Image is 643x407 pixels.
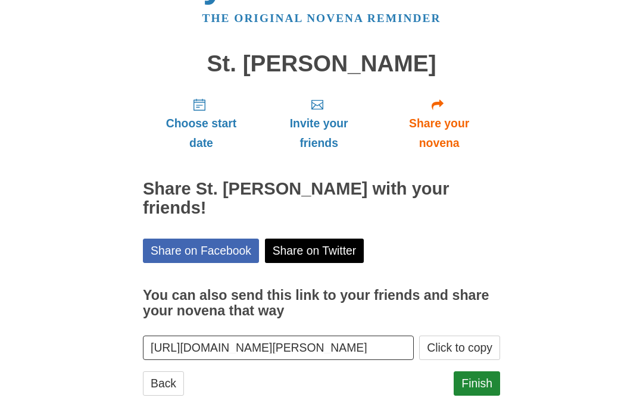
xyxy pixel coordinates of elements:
[202,12,441,24] a: The original novena reminder
[390,114,488,153] span: Share your novena
[143,180,500,218] h2: Share St. [PERSON_NAME] with your friends!
[143,288,500,318] h3: You can also send this link to your friends and share your novena that way
[419,336,500,360] button: Click to copy
[454,371,500,396] a: Finish
[143,51,500,77] h1: St. [PERSON_NAME]
[143,371,184,396] a: Back
[378,88,500,159] a: Share your novena
[260,88,378,159] a: Invite your friends
[143,88,260,159] a: Choose start date
[155,114,248,153] span: Choose start date
[265,239,364,263] a: Share on Twitter
[271,114,366,153] span: Invite your friends
[143,239,259,263] a: Share on Facebook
